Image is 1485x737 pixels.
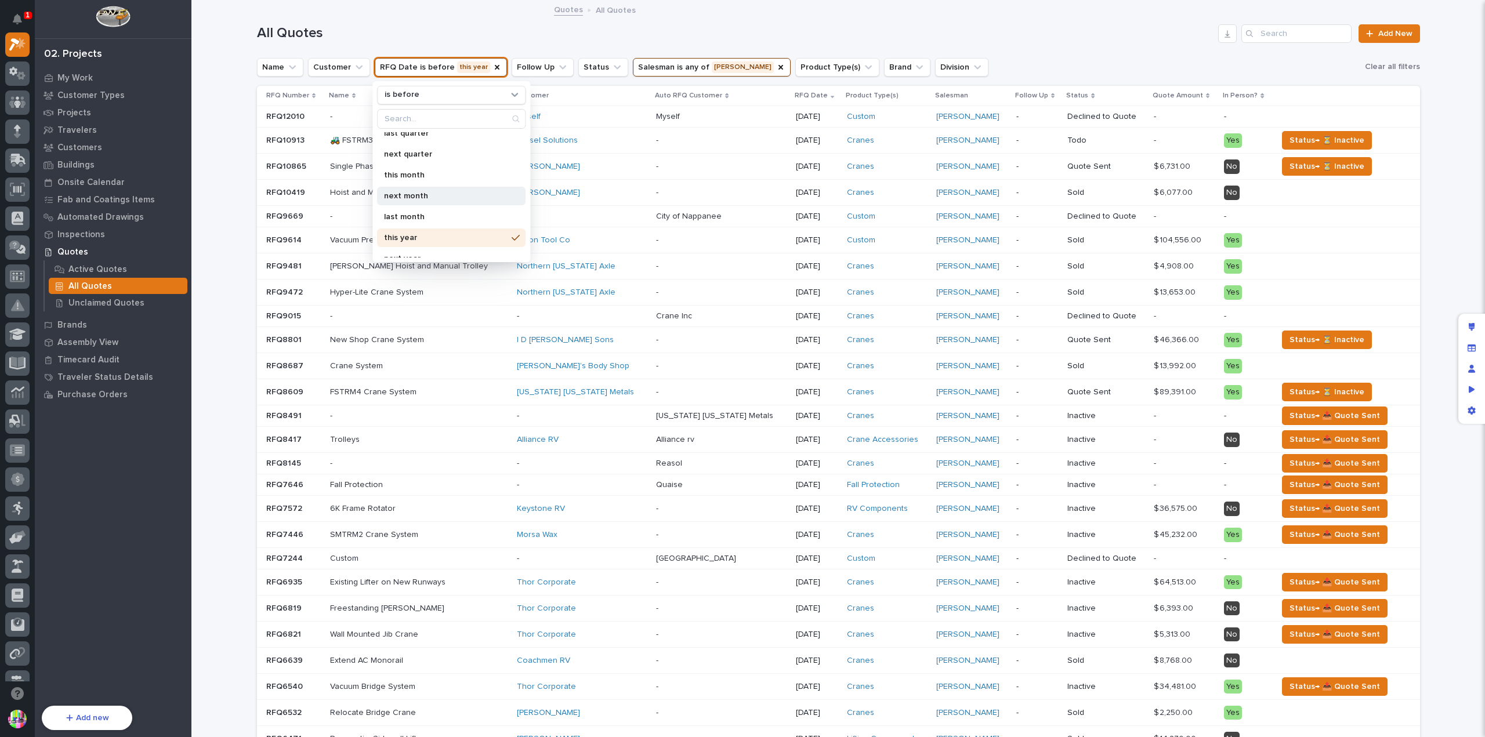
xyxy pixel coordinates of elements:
button: Status→ ⏳ Inactive [1282,157,1372,176]
div: Yes [1224,285,1242,300]
p: RFQ8687 [266,359,306,371]
button: Division [935,58,988,77]
p: Todo [1067,136,1144,146]
a: Cranes [847,411,874,421]
p: next quarter [384,150,507,158]
a: Crane Accessories [847,435,918,445]
a: [PERSON_NAME] [936,235,999,245]
p: Brands [57,320,87,331]
p: - [1154,209,1158,222]
p: RFQ8145 [266,456,303,469]
p: Quotes [57,247,88,257]
a: [PERSON_NAME] [936,262,999,271]
a: [PERSON_NAME] [936,112,999,122]
button: Status→ 📤 Quote Sent [1282,430,1388,449]
p: [PERSON_NAME] Hoist and Manual Trolley [330,262,508,271]
a: [PERSON_NAME] [936,435,999,445]
p: FSTRM4 Crane System [330,387,508,397]
p: - [1016,188,1058,198]
p: is before [385,90,419,100]
p: - [330,212,508,222]
p: RFQ8491 [266,409,304,421]
p: Declined to Quote [1067,212,1144,222]
p: - [330,311,508,321]
span: Status→ 📤 Quote Sent [1290,433,1380,446]
p: - [1016,361,1058,371]
button: Status→ 📤 Quote Sent [1282,499,1388,518]
p: - [1224,212,1268,222]
p: - [1016,480,1058,490]
a: Automated Drawings [35,208,191,226]
span: Clear all filters [1365,61,1420,72]
span: Pylon [115,306,140,314]
tr: RFQ10419RFQ10419 Hoist and Manual Trolley with Electrification[PERSON_NAME] -- [DATE]Cranes [PERS... [257,180,1420,206]
p: [DATE] [796,480,838,490]
a: [PERSON_NAME] [936,387,999,397]
p: - [1016,288,1058,297]
p: [DATE] [796,235,838,245]
p: Inactive [1067,411,1144,421]
p: Declined to Quote [1067,112,1144,122]
p: [DATE] [796,411,838,421]
a: Northern [US_STATE] Axle [517,262,615,271]
p: - [1016,262,1058,271]
p: - [656,186,661,198]
a: [PERSON_NAME] [936,411,999,421]
p: [DATE] [796,459,838,469]
a: Cranes [847,387,874,397]
span: Status→ 📤 Quote Sent [1290,409,1380,423]
tr: RFQ9472RFQ9472 Hyper-Lite Crane SystemNorthern [US_STATE] Axle -- [DATE]Cranes [PERSON_NAME] -Sol... [257,279,1420,306]
a: Customers [35,139,191,156]
p: [DATE] [796,188,838,198]
img: Brittany Wendell [12,218,30,237]
a: Fall Protection [847,480,900,490]
p: - [1224,480,1268,490]
a: Union Tool Co [517,235,570,245]
input: Search [1241,24,1352,43]
a: I D [PERSON_NAME] Sons [517,335,614,345]
p: Myself [656,110,682,122]
button: Brand [884,58,930,77]
button: Salesman [633,58,791,77]
p: Inactive [1067,459,1144,469]
p: $ 104,556.00 [1154,233,1204,245]
p: Sold [1067,188,1144,198]
p: - [1016,212,1058,222]
p: - [1016,387,1058,397]
p: Hoist and Manual Trolley with Electrification [330,188,508,198]
button: Status→ ⏳ Inactive [1282,383,1372,401]
img: 1736555164131-43832dd5-751b-4058-ba23-39d91318e5a0 [23,230,32,239]
p: RFQ10419 [266,186,307,198]
a: Quotes [35,243,191,260]
div: Yes [1224,133,1242,148]
p: - [1224,311,1268,321]
p: City of Nappanee [656,209,724,222]
p: Traveler Status Details [57,372,153,383]
p: [DATE] [796,262,838,271]
tr: RFQ8417RFQ8417 TrolleysAlliance RV Alliance rvAlliance rv [DATE]Crane Accessories [PERSON_NAME] -... [257,427,1420,453]
a: Cranes [847,288,874,297]
p: - [1154,110,1158,122]
p: Automated Drawings [57,212,144,223]
a: Assembly View [35,333,191,351]
div: No [1224,502,1240,516]
a: [PERSON_NAME]'s Body Shop [517,361,629,371]
tr: RFQ9015RFQ9015 --Crane IncCrane Inc [DATE]Cranes [PERSON_NAME] -Declined to Quote-- - [257,306,1420,327]
p: Reasol [656,456,684,469]
button: Notifications [5,7,30,31]
a: [PERSON_NAME] [936,480,999,490]
p: All Quotes [68,281,112,292]
p: - [656,133,661,146]
a: All Quotes [45,278,191,294]
p: RFQ8801 [266,333,304,345]
p: Crane System [330,361,508,371]
tr: RFQ8145RFQ8145 --ReasolReasol [DATE]Cranes [PERSON_NAME] -Inactive-- -Status→ 📤 Quote Sent [257,453,1420,474]
p: Quote Sent [1067,162,1144,172]
p: next month [384,192,507,200]
p: RFQ9472 [266,285,305,297]
p: Inactive [1067,480,1144,490]
a: Unclaimed Quotes [45,295,191,311]
p: this year [384,234,507,242]
p: $ 4,908.00 [1154,259,1196,271]
a: [PERSON_NAME] [517,162,580,172]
